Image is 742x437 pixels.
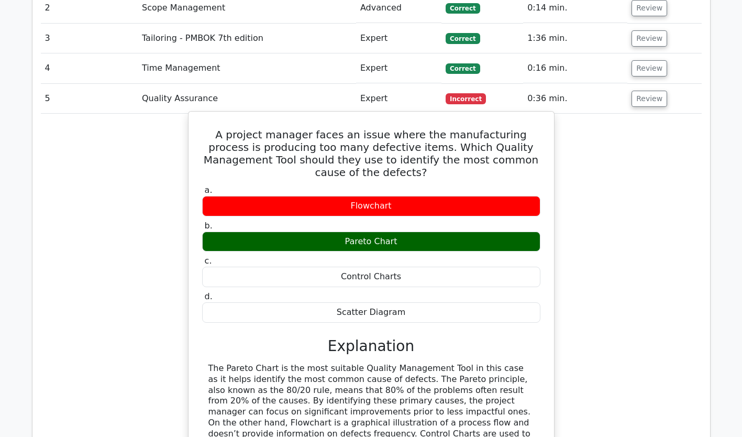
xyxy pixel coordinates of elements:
[202,302,540,323] div: Scatter Diagram
[205,256,212,266] span: c.
[202,196,540,216] div: Flowchart
[41,24,138,53] td: 3
[202,232,540,252] div: Pareto Chart
[208,337,534,355] h3: Explanation
[523,84,627,114] td: 0:36 min.
[202,267,540,287] div: Control Charts
[356,84,441,114] td: Expert
[201,128,541,179] h5: A project manager faces an issue where the manufacturing process is producing too many defective ...
[632,91,667,107] button: Review
[356,24,441,53] td: Expert
[205,291,213,301] span: d.
[138,53,356,83] td: Time Management
[523,53,627,83] td: 0:16 min.
[632,60,667,77] button: Review
[138,84,356,114] td: Quality Assurance
[356,53,441,83] td: Expert
[446,3,480,14] span: Correct
[446,63,480,74] span: Correct
[632,30,667,47] button: Review
[41,84,138,114] td: 5
[523,24,627,53] td: 1:36 min.
[205,221,213,231] span: b.
[446,33,480,43] span: Correct
[41,53,138,83] td: 4
[446,93,486,104] span: Incorrect
[205,185,213,195] span: a.
[138,24,356,53] td: Tailoring - PMBOK 7th edition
